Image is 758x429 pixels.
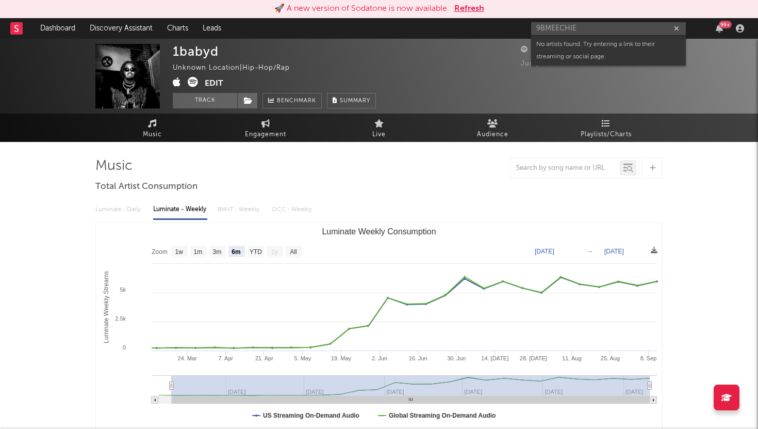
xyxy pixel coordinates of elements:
button: Track [173,93,237,108]
span: Music [143,129,162,141]
text: [DATE] [604,248,624,255]
text: Luminate Weekly Streams [103,271,110,343]
a: Engagement [209,114,322,142]
span: Benchmark [277,95,316,107]
text: Luminate Weekly Consumption [322,227,436,236]
text: 25. Aug [601,355,620,361]
span: Total Artist Consumption [95,181,197,193]
div: 🚀 A new version of Sodatone is now available. [274,3,449,15]
text: YTD [250,248,262,256]
input: Search by song name or URL [511,164,620,172]
text: 5. May [294,355,311,361]
text: → [587,248,593,255]
span: Engagement [245,129,286,141]
span: Summary [340,98,370,104]
button: Summary [327,93,376,108]
a: Benchmark [262,93,322,108]
a: Dashboard [33,18,83,39]
text: 14. [DATE] [481,355,508,361]
div: No artists found. Try entering a link to their streaming or social page. [531,36,686,66]
button: Refresh [454,3,484,15]
text: Zoom [152,248,168,256]
button: 99+ [716,24,723,33]
div: Luminate - Weekly [153,201,207,218]
text: 1y [271,248,278,256]
text: 7. Apr [218,355,233,361]
text: 1w [175,248,184,256]
span: Playlists/Charts [581,129,632,141]
text: 11. Aug [562,355,581,361]
a: Playlists/Charts [549,114,663,142]
text: 30. Jun [447,355,466,361]
text: US Streaming On-Demand Audio [263,412,359,419]
text: 28. [DATE] [520,355,547,361]
text: 5k [120,287,126,293]
span: Jump Score: 60.0 [521,60,582,67]
div: Unknown Location | Hip-Hop/Rap [173,62,302,74]
text: 24. Mar [178,355,197,361]
text: 21. Apr [255,355,273,361]
a: Charts [160,18,195,39]
a: Discovery Assistant [83,18,160,39]
a: Audience [436,114,549,142]
button: Edit [205,77,223,90]
a: Live [322,114,436,142]
div: 99 + [719,21,732,28]
text: Global Streaming On-Demand Audio [389,412,496,419]
div: 1babyd [173,44,219,59]
text: 6m [232,248,240,256]
text: 2.5k [115,315,126,322]
text: [DATE] [535,248,554,255]
text: 16. Jun [409,355,427,361]
text: 3m [213,248,222,256]
text: 1m [194,248,203,256]
input: Search for artists [531,22,686,35]
span: 200 [521,46,546,53]
text: 19. May [331,355,352,361]
a: Music [95,114,209,142]
text: All [290,248,296,256]
span: Audience [477,129,508,141]
span: Live [372,129,386,141]
a: Leads [195,18,228,39]
text: 0 [123,344,126,351]
text: 2. Jun [372,355,387,361]
text: 8. Sep [640,355,657,361]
